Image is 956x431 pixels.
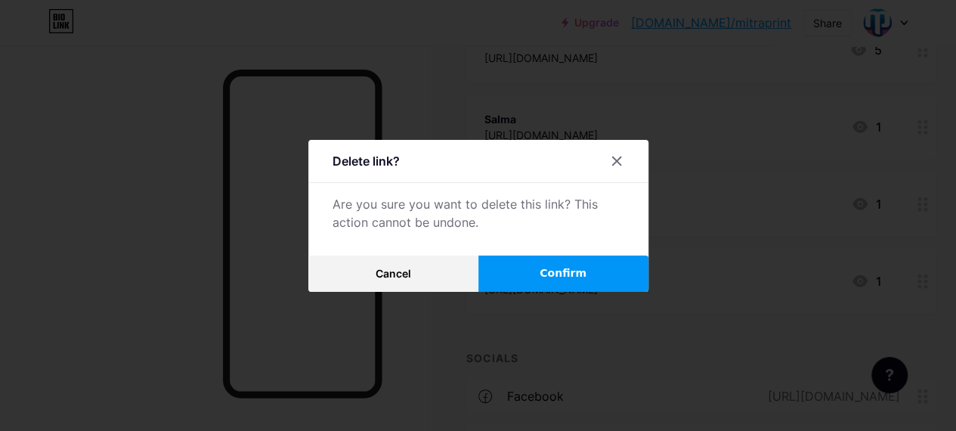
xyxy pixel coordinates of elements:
[333,152,400,170] div: Delete link?
[540,265,586,281] span: Confirm
[308,256,478,292] button: Cancel
[478,256,648,292] button: Confirm
[376,267,411,280] span: Cancel
[333,195,624,231] div: Are you sure you want to delete this link? This action cannot be undone.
